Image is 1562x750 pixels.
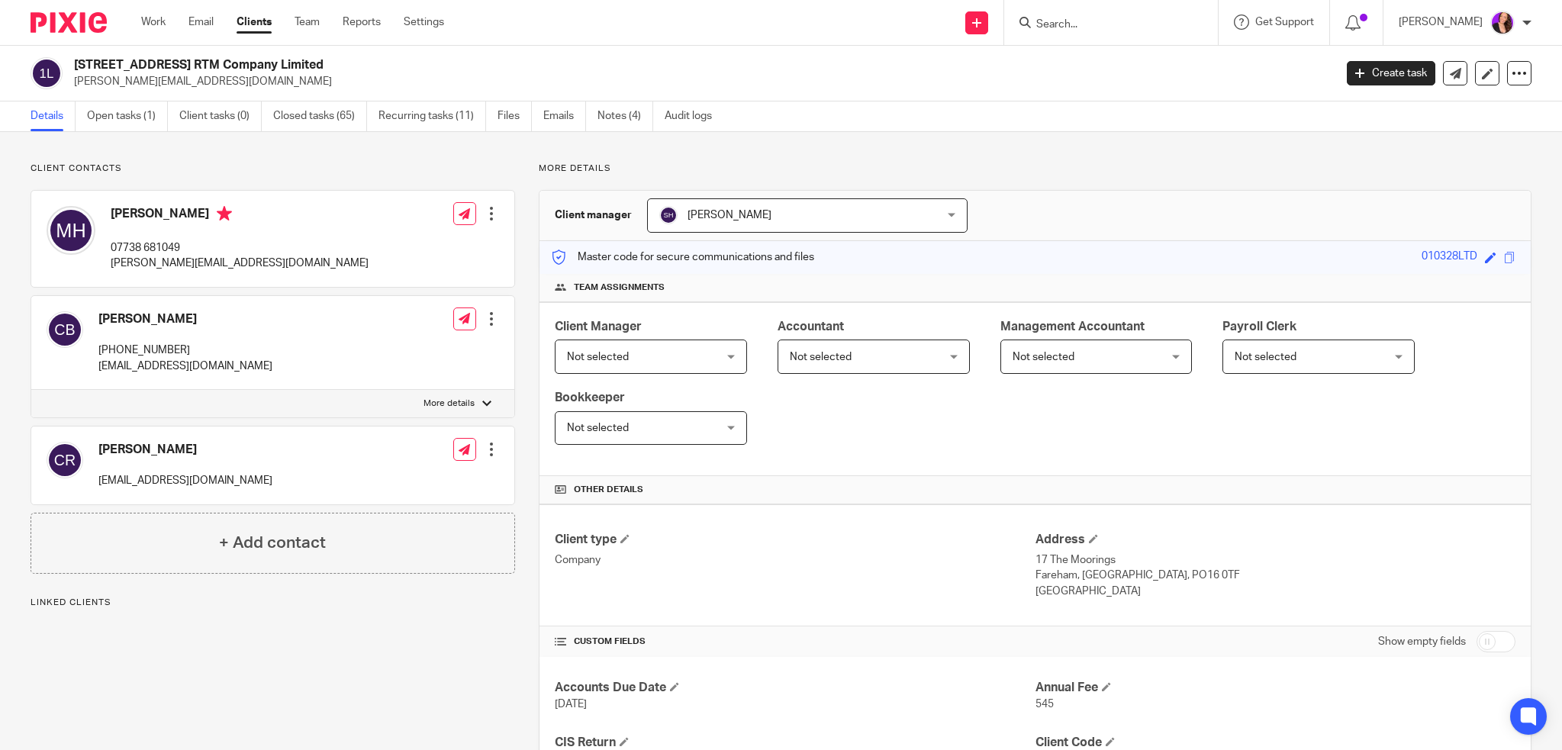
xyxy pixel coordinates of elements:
span: Accountant [778,320,844,333]
p: [PHONE_NUMBER] [98,343,272,358]
label: Show empty fields [1378,634,1466,649]
a: Recurring tasks (11) [378,101,486,131]
i: Primary [217,206,232,221]
a: Closed tasks (65) [273,101,367,131]
h4: CUSTOM FIELDS [555,636,1035,648]
p: Company [555,552,1035,568]
span: Payroll Clerk [1222,320,1296,333]
span: Client Manager [555,320,642,333]
span: Management Accountant [1000,320,1145,333]
p: Fareham, [GEOGRAPHIC_DATA], PO16 0TF [1035,568,1515,583]
img: svg%3E [31,57,63,89]
a: Audit logs [665,101,723,131]
p: Linked clients [31,597,515,609]
span: Team assignments [574,282,665,294]
p: 17 The Moorings [1035,552,1515,568]
img: svg%3E [47,442,83,478]
p: More details [539,163,1531,175]
a: Files [498,101,532,131]
img: svg%3E [47,206,95,255]
p: [PERSON_NAME][EMAIL_ADDRESS][DOMAIN_NAME] [74,74,1324,89]
span: Not selected [1013,352,1074,362]
h4: [PERSON_NAME] [98,311,272,327]
img: E9D3003A-F5F1-4EB0-A65C-A143BAF1ACE2.jpeg [1490,11,1515,35]
p: [GEOGRAPHIC_DATA] [1035,584,1515,599]
a: Work [141,14,166,30]
a: Clients [237,14,272,30]
a: Settings [404,14,444,30]
a: Emails [543,101,586,131]
h4: [PERSON_NAME] [98,442,272,458]
h4: Annual Fee [1035,680,1515,696]
img: svg%3E [659,206,678,224]
h4: + Add contact [219,531,326,555]
a: Client tasks (0) [179,101,262,131]
a: Notes (4) [597,101,653,131]
h3: Client manager [555,208,632,223]
span: Get Support [1255,17,1314,27]
a: Details [31,101,76,131]
h4: [PERSON_NAME] [111,206,369,225]
p: [PERSON_NAME] [1399,14,1483,30]
span: [PERSON_NAME] [688,210,771,220]
div: 010328LTD [1422,249,1477,266]
a: Create task [1347,61,1435,85]
p: More details [424,398,475,410]
p: [EMAIL_ADDRESS][DOMAIN_NAME] [98,473,272,488]
span: Not selected [1235,352,1296,362]
h4: Client type [555,532,1035,548]
h4: Accounts Due Date [555,680,1035,696]
span: Not selected [567,423,629,433]
span: Not selected [567,352,629,362]
img: Pixie [31,12,107,33]
span: [DATE] [555,699,587,710]
span: Bookkeeper [555,391,625,404]
p: [PERSON_NAME][EMAIL_ADDRESS][DOMAIN_NAME] [111,256,369,271]
p: 07738 681049 [111,240,369,256]
p: Master code for secure communications and files [551,249,814,265]
p: Client contacts [31,163,515,175]
a: Email [188,14,214,30]
h4: Address [1035,532,1515,548]
a: Open tasks (1) [87,101,168,131]
span: Other details [574,484,643,496]
h2: [STREET_ADDRESS] RTM Company Limited [74,57,1074,73]
a: Team [295,14,320,30]
img: svg%3E [47,311,83,348]
input: Search [1035,18,1172,32]
span: Not selected [790,352,852,362]
a: Reports [343,14,381,30]
p: [EMAIL_ADDRESS][DOMAIN_NAME] [98,359,272,374]
span: 545 [1035,699,1054,710]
